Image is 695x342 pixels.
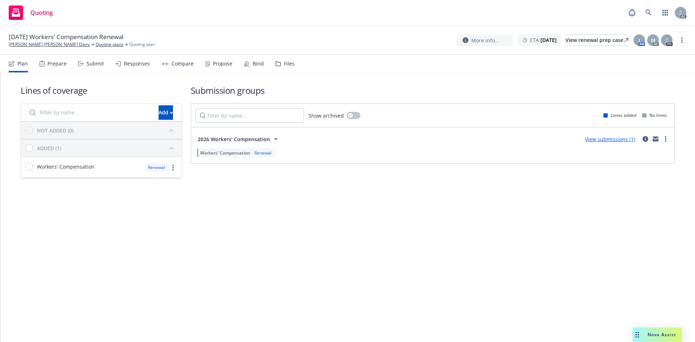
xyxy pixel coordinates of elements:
button: ADDED (1) [37,142,177,154]
a: View renewal prep case [565,34,628,46]
div: Limits added [603,112,636,118]
div: Drag to move [633,328,642,342]
input: Filter by name... [195,108,304,123]
span: J [639,37,640,44]
span: ETA : [530,36,557,44]
h1: Lines of coverage [21,84,182,96]
div: ADDED (1) [37,144,61,152]
div: Files [284,61,295,67]
button: Add [159,105,173,120]
a: Quoting [6,3,56,23]
span: More info... [471,37,499,44]
a: [PERSON_NAME] [PERSON_NAME] Dairy [9,41,90,48]
button: NOT ADDED (0) [37,124,177,136]
span: [DATE] Workers' Compensation Renewal [9,33,123,41]
div: Renewal [144,163,169,172]
h1: Submission groups [191,84,675,96]
button: 2026 Workers' Compensation [195,132,282,146]
a: more [661,135,670,143]
div: Add [159,106,173,119]
input: Filter by name... [25,105,154,120]
a: mail [651,135,660,143]
a: Quoting plans [96,41,123,48]
a: circleInformation [641,135,650,143]
div: View renewal prep case [565,35,628,46]
strong: [DATE] [540,37,557,43]
a: more [169,163,177,172]
div: Propose [213,61,232,67]
a: View submissions (1) [585,136,635,143]
a: more [678,36,686,45]
div: Plan [17,61,28,67]
span: 2026 Workers' Compensation [198,135,270,143]
div: NOT ADDED (0) [37,127,73,134]
span: Workers' Compensation [200,150,250,156]
div: Bind [253,61,264,67]
span: M [651,37,656,44]
span: Show archived [308,112,344,119]
span: Quoting [30,10,53,16]
button: More info... [457,34,513,46]
div: Submit [87,61,104,67]
div: Compare [172,61,194,67]
div: Prepare [47,61,67,67]
span: Workers' Compensation [37,163,94,170]
span: Quoting plan [129,41,155,48]
span: Nova Assist [648,332,676,338]
div: Renewal [253,150,273,156]
a: Switch app [658,5,673,20]
a: Report a Bug [625,5,639,20]
div: Responses [124,61,150,67]
button: Nova Assist [633,328,682,342]
a: Search [641,5,656,20]
div: No limits [642,112,667,118]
